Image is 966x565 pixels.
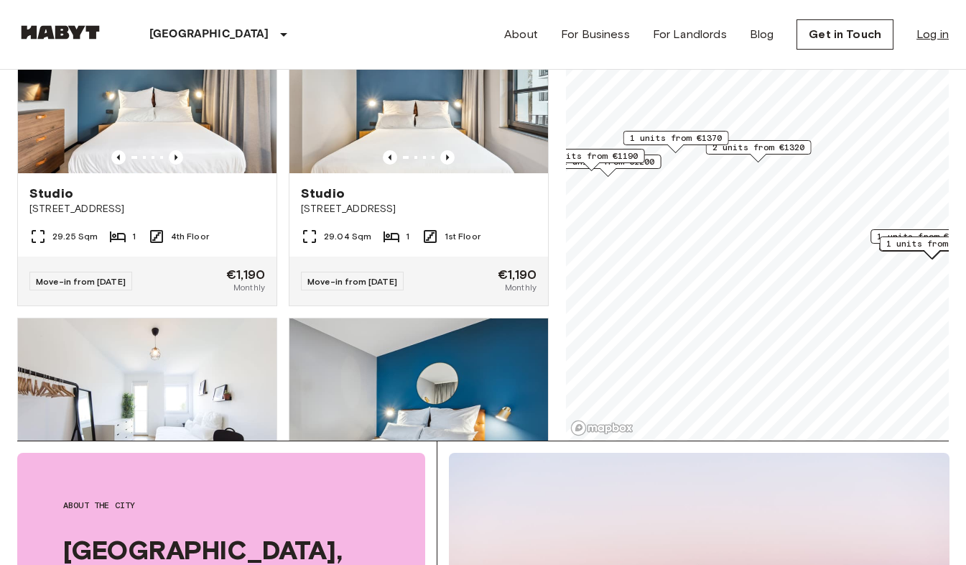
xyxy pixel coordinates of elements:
[539,149,645,171] div: Map marker
[289,318,548,491] img: Marketing picture of unit DE-01-484-106-01
[505,281,537,294] span: Monthly
[561,26,630,43] a: For Business
[570,420,633,436] a: Mapbox logo
[307,276,397,287] span: Move-in from [DATE]
[17,25,103,40] img: Habyt
[18,1,277,173] img: Marketing picture of unit DE-01-480-416-01
[916,26,949,43] a: Log in
[877,230,965,243] span: 1 units from €970
[289,1,548,173] img: Marketing picture of unit DE-01-483-108-01
[111,150,126,165] button: Previous image
[233,281,265,294] span: Monthly
[18,318,277,491] img: Marketing picture of unit DE-01-002-018-01H
[562,155,655,168] span: 1 units from €1200
[52,230,98,243] span: 29.25 Sqm
[406,230,409,243] span: 1
[546,150,638,162] span: 1 units from €1190
[653,26,727,43] a: For Landlords
[29,202,265,216] span: [STREET_ADDRESS]
[324,230,371,243] span: 29.04 Sqm
[301,185,345,202] span: Studio
[132,230,136,243] span: 1
[301,202,537,216] span: [STREET_ADDRESS]
[712,141,805,154] span: 2 units from €1320
[630,132,723,144] span: 1 units from €1370
[36,276,126,287] span: Move-in from [DATE]
[556,155,661,177] div: Map marker
[149,26,269,43] p: [GEOGRAPHIC_DATA]
[445,230,480,243] span: 1st Floor
[63,499,379,512] span: About the city
[750,26,774,43] a: Blog
[706,140,812,162] div: Map marker
[226,268,265,281] span: €1,190
[383,150,397,165] button: Previous image
[504,26,538,43] a: About
[169,150,183,165] button: Previous image
[797,19,893,50] a: Get in Touch
[440,150,455,165] button: Previous image
[29,185,73,202] span: Studio
[623,131,729,153] div: Map marker
[171,230,209,243] span: 4th Floor
[498,268,537,281] span: €1,190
